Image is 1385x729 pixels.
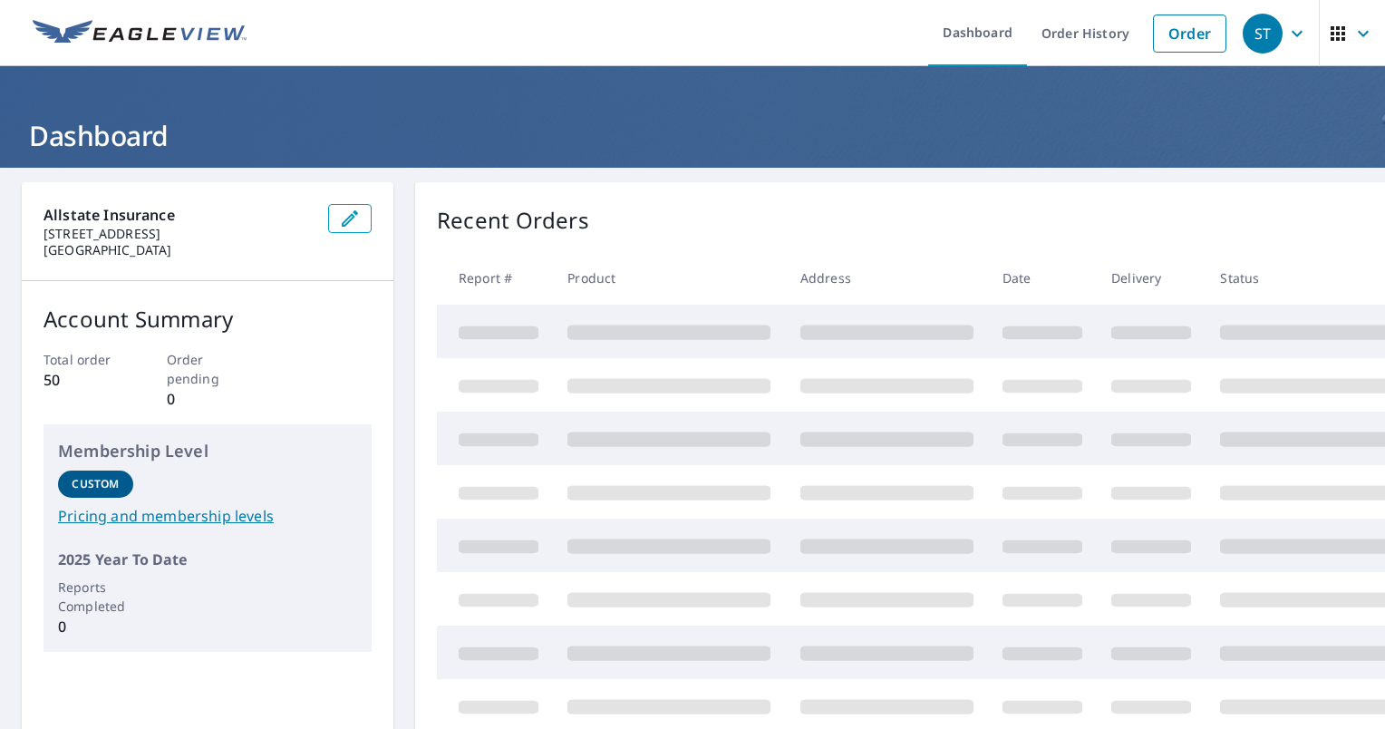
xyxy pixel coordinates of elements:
p: Order pending [167,350,249,388]
th: Product [553,251,785,305]
th: Report # [437,251,553,305]
p: Custom [72,476,119,492]
a: Order [1153,15,1226,53]
p: Membership Level [58,439,357,463]
p: 2025 Year To Date [58,549,357,570]
th: Date [988,251,1097,305]
p: Account Summary [44,303,372,335]
a: Pricing and membership levels [58,505,357,527]
p: [GEOGRAPHIC_DATA] [44,242,314,258]
h1: Dashboard [22,117,1363,154]
th: Address [786,251,988,305]
p: 50 [44,369,126,391]
p: 0 [167,388,249,410]
p: 0 [58,616,133,637]
p: Recent Orders [437,204,589,237]
p: Allstate Insurance [44,204,314,226]
th: Delivery [1097,251,1206,305]
p: Reports Completed [58,578,133,616]
p: Total order [44,350,126,369]
img: EV Logo [33,20,247,47]
div: ST [1243,14,1283,53]
p: [STREET_ADDRESS] [44,226,314,242]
